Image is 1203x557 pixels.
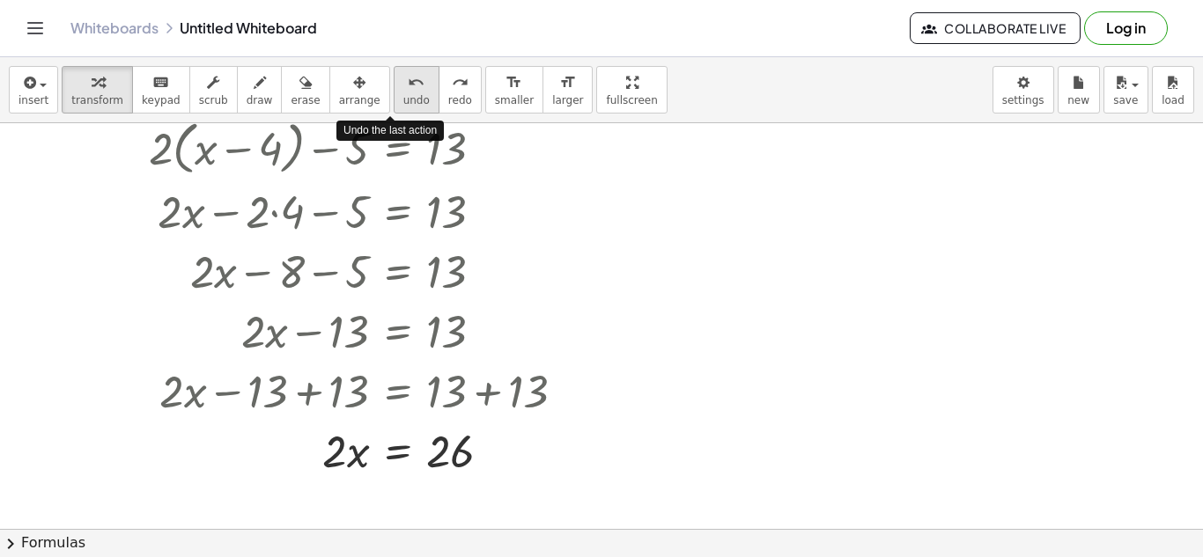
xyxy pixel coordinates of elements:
button: draw [237,66,283,114]
span: settings [1002,94,1044,106]
span: erase [291,94,320,106]
button: erase [281,66,329,114]
button: transform [62,66,133,114]
button: arrange [329,66,390,114]
button: Collaborate Live [910,12,1081,44]
span: save [1113,94,1138,106]
button: save [1103,66,1148,114]
button: settings [993,66,1054,114]
span: smaller [495,94,534,106]
button: new [1058,66,1100,114]
button: scrub [189,66,238,114]
span: redo [448,94,472,106]
span: keypad [142,94,181,106]
span: load [1162,94,1185,106]
button: Log in [1084,11,1168,45]
span: scrub [199,94,228,106]
span: undo [403,94,430,106]
div: Undo the last action [336,121,444,141]
span: fullscreen [606,94,657,106]
span: larger [552,94,583,106]
span: new [1067,94,1089,106]
i: redo [452,72,469,93]
a: Whiteboards [70,19,159,37]
i: format_size [559,72,576,93]
span: arrange [339,94,380,106]
span: insert [18,94,48,106]
button: keyboardkeypad [132,66,190,114]
button: format_sizelarger [542,66,593,114]
i: keyboard [152,72,169,93]
button: redoredo [439,66,482,114]
button: insert [9,66,58,114]
button: Toggle navigation [21,14,49,42]
span: draw [247,94,273,106]
i: format_size [506,72,522,93]
button: format_sizesmaller [485,66,543,114]
span: transform [71,94,123,106]
button: undoundo [394,66,439,114]
span: Collaborate Live [925,20,1066,36]
i: undo [408,72,424,93]
button: fullscreen [596,66,667,114]
button: load [1152,66,1194,114]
